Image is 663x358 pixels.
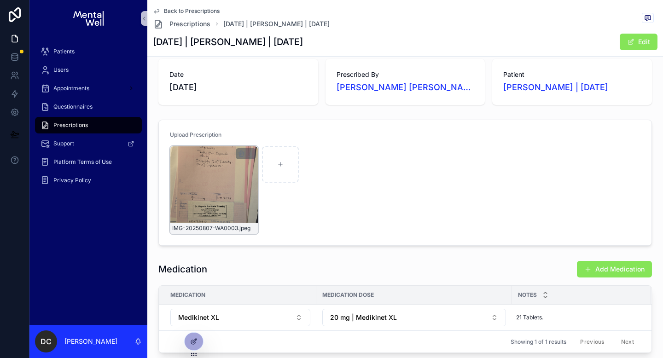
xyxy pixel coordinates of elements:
[35,154,142,170] a: Platform Terms of Use
[158,263,207,276] h1: Medication
[337,81,474,94] a: [PERSON_NAME] [PERSON_NAME]
[35,80,142,97] a: Appointments
[170,131,221,138] span: Upload Prescription
[164,7,220,15] span: Back to Prescriptions
[53,140,74,147] span: Support
[53,177,91,184] span: Privacy Policy
[503,70,641,79] span: Patient
[516,314,543,321] span: 21 Tablets.
[223,19,330,29] a: [DATE] | [PERSON_NAME] | [DATE]
[153,35,303,48] h1: [DATE] | [PERSON_NAME] | [DATE]
[29,37,147,201] div: scrollable content
[153,7,220,15] a: Back to Prescriptions
[53,121,88,129] span: Prescriptions
[169,70,307,79] span: Date
[35,117,142,133] a: Prescriptions
[577,261,652,277] button: Add Medication
[53,103,93,110] span: Questionnaires
[238,225,250,232] span: .jpeg
[169,81,307,94] span: [DATE]
[518,291,537,299] span: Notes
[511,338,566,346] span: Showing 1 of 1 results
[330,313,397,322] span: 20 mg | Medikinet XL
[35,43,142,60] a: Patients
[53,48,75,55] span: Patients
[322,309,506,326] button: Select Button
[322,291,374,299] span: Medication Dose
[53,158,112,166] span: Platform Terms of Use
[178,313,219,322] span: Medikinet XL
[170,309,310,326] button: Select Button
[620,34,657,50] button: Edit
[35,62,142,78] a: Users
[53,66,69,74] span: Users
[170,291,205,299] span: Medication
[503,81,608,94] a: [PERSON_NAME] | [DATE]
[35,98,142,115] a: Questionnaires
[35,172,142,189] a: Privacy Policy
[73,11,103,26] img: App logo
[53,85,89,92] span: Appointments
[64,337,117,346] p: [PERSON_NAME]
[35,135,142,152] a: Support
[169,19,210,29] span: Prescriptions
[41,336,52,347] span: DC
[337,70,474,79] span: Prescribed By
[172,225,238,232] span: IMG-20250807-WA0003
[153,18,210,29] a: Prescriptions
